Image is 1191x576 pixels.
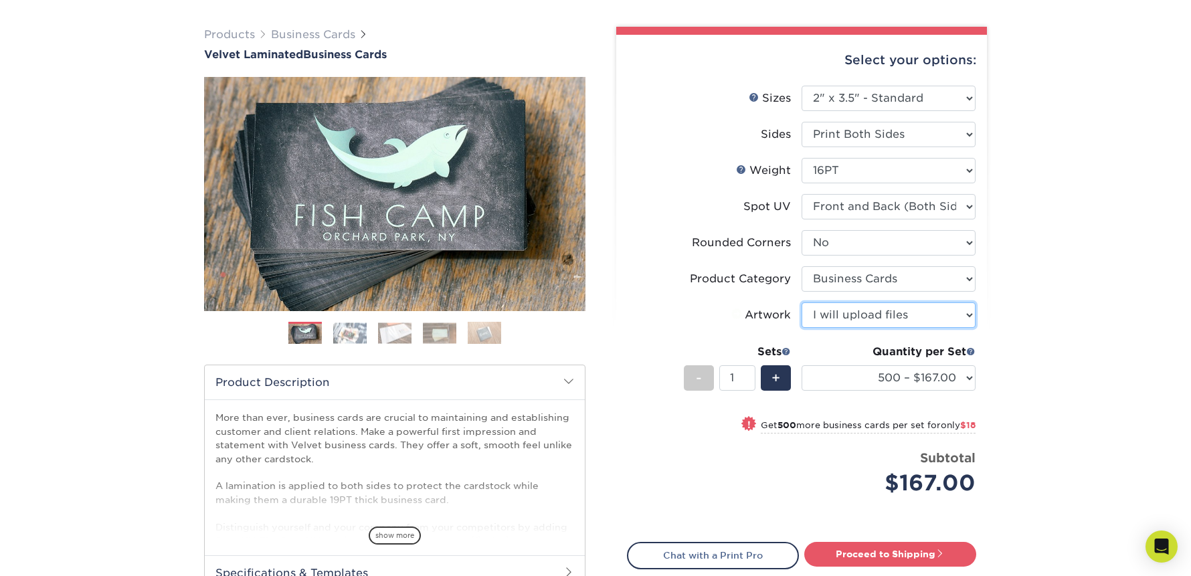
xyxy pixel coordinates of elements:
span: $18 [960,420,976,430]
div: Product Category [690,271,791,287]
img: Business Cards 01 [288,317,322,351]
div: Sets [684,344,791,360]
span: show more [369,526,421,545]
span: + [771,368,780,388]
span: ! [747,417,751,431]
span: only [941,420,976,430]
div: Artwork [729,307,791,323]
a: Products [204,28,255,41]
img: Business Cards 03 [378,322,411,343]
img: Business Cards 02 [333,322,367,343]
img: Velvet Laminated 01 [204,3,585,385]
img: Business Cards 05 [468,321,501,345]
a: Velvet LaminatedBusiness Cards [204,48,585,61]
div: Select your options: [627,35,976,86]
span: Velvet Laminated [204,48,303,61]
div: Open Intercom Messenger [1146,531,1178,563]
h2: Product Description [205,365,585,399]
a: Proceed to Shipping [804,542,976,566]
a: Chat with a Print Pro [627,542,799,569]
div: Quantity per Set [802,344,976,360]
img: Business Cards 04 [423,322,456,343]
div: Rounded Corners [692,235,791,251]
div: Sides [761,126,791,142]
div: Spot UV [743,199,791,215]
strong: 500 [777,420,796,430]
div: Sizes [749,90,791,106]
div: $167.00 [812,467,976,499]
a: Business Cards [271,28,355,41]
strong: Subtotal [920,450,976,465]
div: Weight [736,163,791,179]
h1: Business Cards [204,48,585,61]
small: Get more business cards per set for [761,420,976,434]
span: - [696,368,702,388]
